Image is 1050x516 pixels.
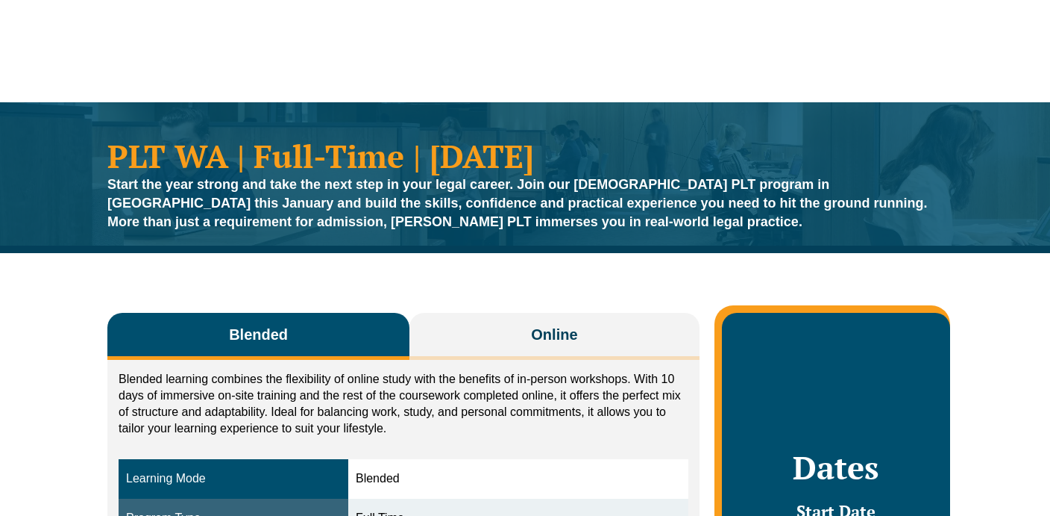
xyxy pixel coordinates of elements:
strong: Start the year strong and take the next step in your legal career. Join our [DEMOGRAPHIC_DATA] PL... [107,177,928,229]
span: Online [531,324,577,345]
div: Learning Mode [126,470,341,488]
div: Blended [356,470,681,488]
p: Blended learning combines the flexibility of online study with the benefits of in-person workshop... [119,371,688,437]
h2: Dates [737,449,935,486]
span: Blended [229,324,288,345]
h1: PLT WA | Full-Time | [DATE] [107,140,943,172]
